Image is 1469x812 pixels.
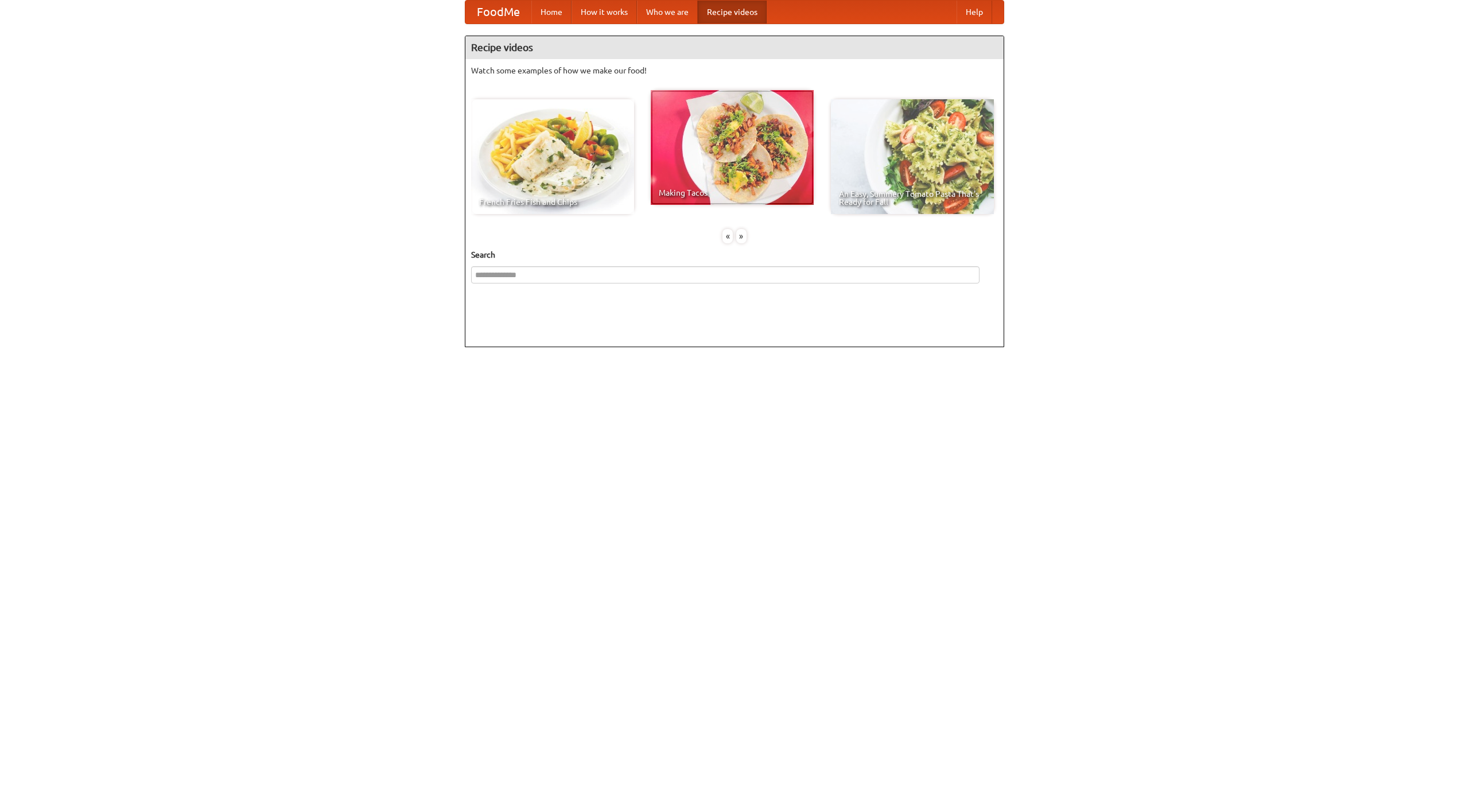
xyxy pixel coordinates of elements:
[637,1,698,24] a: Who we are
[839,190,986,206] span: An Easy, Summery Tomato Pasta That's Ready for Fall
[698,1,767,24] a: Recipe videos
[471,99,634,214] a: French Fries Fish and Chips
[531,1,572,24] a: Home
[659,189,806,197] span: Making Tacos
[957,1,992,24] a: Help
[736,229,747,243] div: »
[722,229,733,243] div: «
[465,1,531,24] a: FoodMe
[471,249,998,261] h5: Search
[831,99,994,214] a: An Easy, Summery Tomato Pasta That's Ready for Fall
[572,1,637,24] a: How it works
[465,36,1004,59] h4: Recipe videos
[479,198,626,206] span: French Fries Fish and Chips
[651,90,814,205] a: Making Tacos
[471,65,998,76] p: Watch some examples of how we make our food!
